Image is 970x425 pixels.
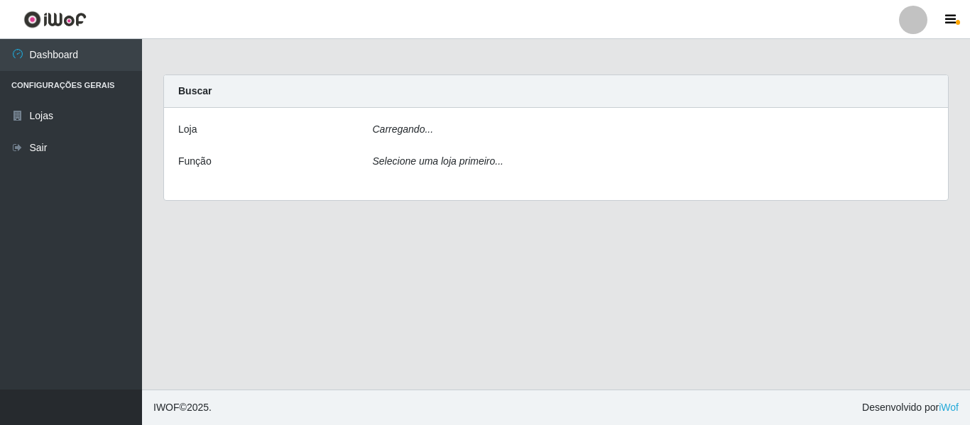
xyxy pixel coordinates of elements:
[862,400,959,415] span: Desenvolvido por
[153,400,212,415] span: © 2025 .
[178,154,212,169] label: Função
[373,123,434,135] i: Carregando...
[939,402,959,413] a: iWof
[23,11,87,28] img: CoreUI Logo
[178,122,197,137] label: Loja
[153,402,180,413] span: IWOF
[373,155,503,167] i: Selecione uma loja primeiro...
[178,85,212,96] strong: Buscar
